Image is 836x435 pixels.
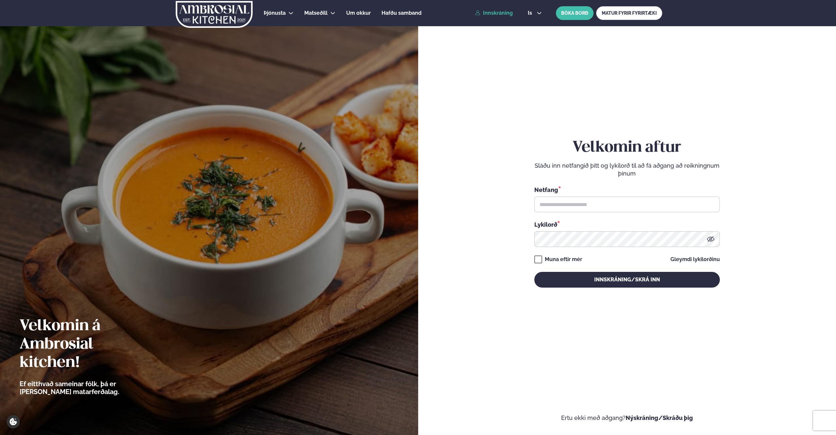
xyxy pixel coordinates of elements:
[534,220,720,229] div: Lykilorð
[264,9,286,17] a: Þjónusta
[523,10,547,16] button: is
[382,9,421,17] a: Hafðu samband
[346,10,371,16] span: Um okkur
[346,9,371,17] a: Um okkur
[534,139,720,157] h2: Velkomin aftur
[175,1,253,28] img: logo
[556,6,594,20] button: BÓKA BORÐ
[528,10,534,16] span: is
[264,10,286,16] span: Þjónusta
[534,162,720,178] p: Sláðu inn netfangið þitt og lykilorð til að fá aðgang að reikningnum þínum
[596,6,662,20] a: MATUR FYRIR FYRIRTÆKI
[382,10,421,16] span: Hafðu samband
[475,10,513,16] a: Innskráning
[304,10,328,16] span: Matseðill
[304,9,328,17] a: Matseðill
[534,185,720,194] div: Netfang
[7,415,20,428] a: Cookie settings
[20,317,155,372] h2: Velkomin á Ambrosial kitchen!
[534,272,720,288] button: Innskráning/Skrá inn
[670,257,720,262] a: Gleymdi lykilorðinu
[20,380,155,396] p: Ef eitthvað sameinar fólk, þá er [PERSON_NAME] matarferðalag.
[626,414,693,421] a: Nýskráning/Skráðu þig
[438,414,817,422] p: Ertu ekki með aðgang?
